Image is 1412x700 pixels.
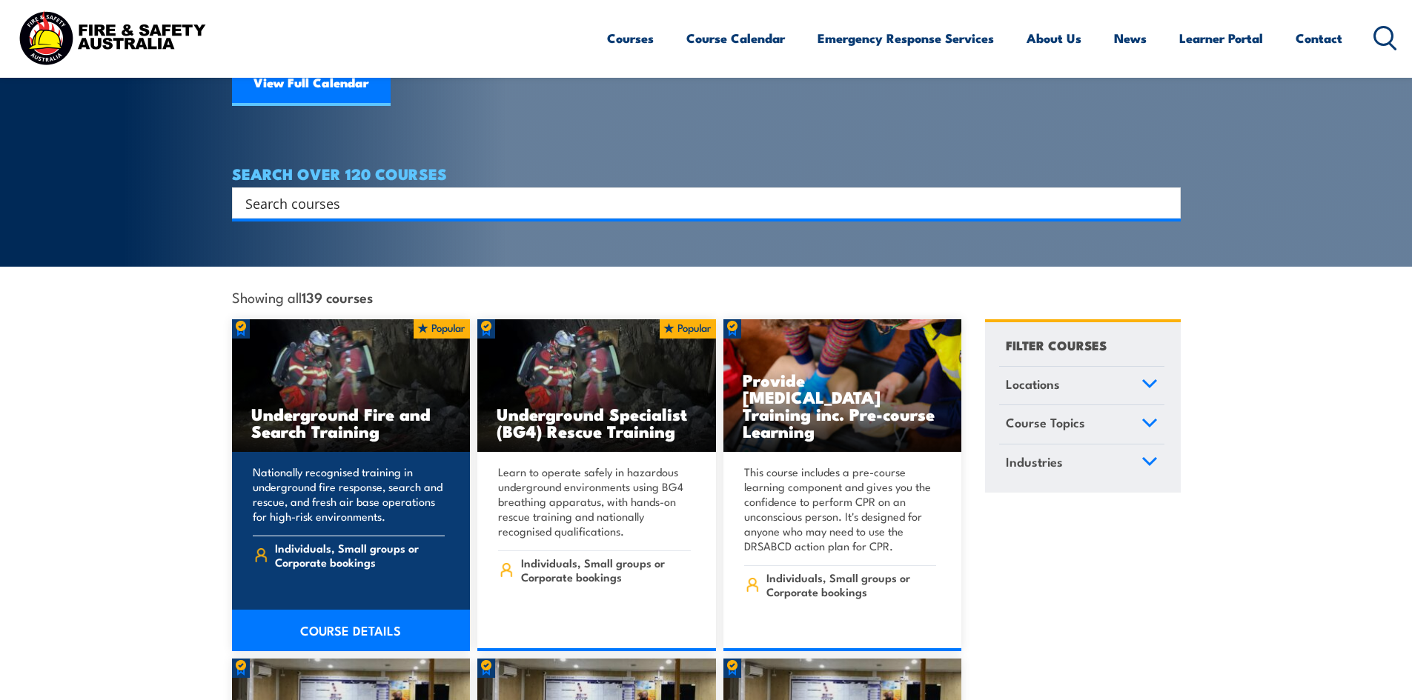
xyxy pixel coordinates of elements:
a: Locations [999,367,1164,405]
span: Industries [1006,452,1063,472]
strong: 139 courses [302,287,373,307]
h4: FILTER COURSES [1006,335,1107,355]
span: Showing all [232,289,373,304]
a: Contact [1296,19,1342,58]
h3: Underground Specialist (BG4) Rescue Training [497,405,697,439]
h3: Underground Fire and Search Training [251,405,451,439]
a: Underground Specialist (BG4) Rescue Training [477,319,716,453]
p: This course includes a pre-course learning component and gives you the confidence to perform CPR ... [744,464,937,553]
a: Emergency Response Services [818,19,994,58]
a: About Us [1027,19,1081,58]
a: Underground Fire and Search Training [232,319,471,453]
a: Provide [MEDICAL_DATA] Training inc. Pre-course Learning [723,319,962,453]
a: View Full Calendar [232,61,391,106]
p: Learn to operate safely in hazardous underground environments using BG4 breathing apparatus, with... [498,464,691,539]
a: COURSE DETAILS [232,610,471,651]
span: Locations [1006,374,1060,394]
p: Nationally recognised training in underground fire response, search and rescue, and fresh air bas... [253,464,445,524]
a: Courses [607,19,654,58]
span: Individuals, Small groups or Corporate bookings [275,541,445,569]
img: Low Voltage Rescue and Provide CPR [723,319,962,453]
a: Course Topics [999,405,1164,444]
h4: SEARCH OVER 120 COURSES [232,165,1181,181]
img: Underground mine rescue [232,319,471,453]
span: Individuals, Small groups or Corporate bookings [521,556,691,584]
a: Learner Portal [1179,19,1263,58]
button: Search magnifier button [1155,193,1176,213]
a: Course Calendar [686,19,785,58]
h3: Provide [MEDICAL_DATA] Training inc. Pre-course Learning [743,371,943,439]
img: Underground mine rescue [477,319,716,453]
a: Industries [999,444,1164,483]
span: Individuals, Small groups or Corporate bookings [766,570,936,599]
input: Search input [245,192,1148,214]
form: Search form [248,193,1151,213]
a: News [1114,19,1147,58]
span: Course Topics [1006,413,1085,433]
